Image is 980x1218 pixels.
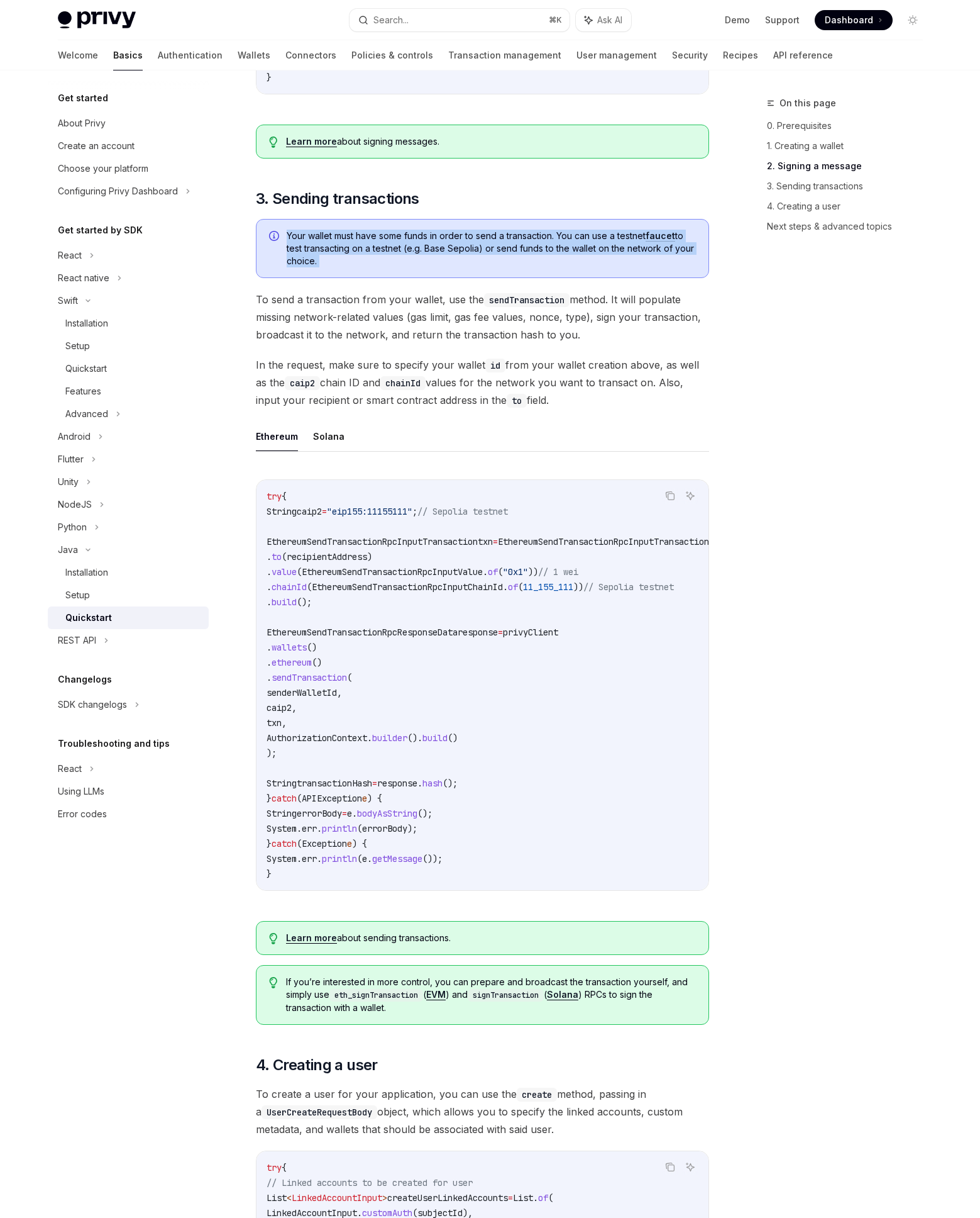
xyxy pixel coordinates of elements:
[422,853,443,864] span: ());
[267,566,272,578] span: .
[48,380,209,403] a: Features
[503,581,508,593] span: .
[448,732,458,744] span: ()
[347,838,352,849] span: e
[267,1177,473,1188] span: // Linked accounts to be created for user
[903,10,923,30] button: Toggle dark mode
[302,853,317,864] span: err
[267,717,287,729] span: txn,
[256,356,709,409] span: In the request, make sure to specify your wallet from your wallet creation above, as well as the ...
[513,1192,533,1204] span: List
[773,40,833,70] a: API reference
[48,312,209,335] a: Installation
[382,1192,387,1204] span: >
[725,14,750,26] a: Demo
[65,361,107,376] div: Quickstart
[256,189,419,209] span: 3. Sending transactions
[765,14,800,26] a: Support
[58,40,98,70] a: Welcome
[302,566,483,578] span: EthereumSendTransactionRpcInputValue
[417,506,508,517] span: // Sepolia testnet
[269,231,282,243] svg: Info
[267,536,478,547] span: EthereumSendTransactionRpcInputTransaction
[58,784,104,799] div: Using LLMs
[285,376,320,390] code: caip2
[286,135,695,148] div: about signing messages.
[58,429,91,444] div: Android
[285,40,336,70] a: Connectors
[352,838,367,849] span: ) {
[297,596,312,608] span: ();
[286,932,695,944] span: about sending transactions.
[317,853,322,864] span: .
[286,136,337,147] a: Learn more
[767,136,933,156] a: 1. Creating a wallet
[267,778,297,789] span: String
[58,293,78,308] div: Swift
[297,506,322,517] span: caip2
[448,40,561,70] a: Transaction management
[307,581,312,593] span: (
[767,116,933,136] a: 0. Prerequisites
[362,793,367,804] span: e
[825,14,873,26] span: Dashboard
[65,406,108,422] div: Advanced
[65,588,90,603] div: Setup
[523,581,573,593] span: 11_155_111
[267,808,297,819] span: String
[272,581,307,593] span: chainId
[58,497,92,512] div: NodeJS
[485,359,505,372] code: id
[662,1159,678,1175] button: Copy the contents from the code block
[48,780,209,803] a: Using LLMs
[723,40,758,70] a: Recipes
[58,184,178,199] div: Configuring Privy Dashboard
[287,230,696,267] span: Your wallet must have some funds in order to send a transaction. You can use a testnet to test tr...
[256,1085,709,1138] span: To create a user for your application, you can use the method, passing in a object, which allows ...
[483,566,488,578] span: .
[48,357,209,380] a: Quickstart
[58,248,82,263] div: React
[58,761,82,776] div: React
[362,853,367,864] span: e
[58,452,84,467] div: Flutter
[58,161,148,176] div: Choose your platform
[372,853,422,864] span: getMessage
[287,1192,292,1204] span: <
[267,823,297,834] span: System
[267,732,367,744] span: AuthorizationContext
[58,271,109,286] div: React native
[282,491,287,502] span: {
[312,581,503,593] span: EthereumSendTransactionRpcInputChainId
[65,384,101,399] div: Features
[48,112,209,135] a: About Privy
[297,853,302,864] span: .
[815,10,893,30] a: Dashboard
[48,606,209,629] a: Quickstart
[267,868,272,880] span: }
[158,40,223,70] a: Authentication
[58,138,135,154] div: Create an account
[468,989,544,1002] code: signTransaction
[322,823,357,834] span: println
[646,230,675,242] a: faucet
[292,1192,382,1204] span: LinkedAccountInput
[65,565,108,580] div: Installation
[507,394,527,408] code: to
[367,853,372,864] span: .
[286,976,695,1014] span: If you’re interested in more control, you can prepare and broadcast the transaction yourself, and...
[503,566,528,578] span: "0x1"
[682,488,698,504] button: Ask AI
[65,316,108,331] div: Installation
[387,1192,508,1204] span: createUserLinkedAccounts
[269,933,278,944] svg: Tip
[267,747,277,759] span: );
[498,627,503,638] span: =
[493,536,498,547] span: =
[272,838,297,849] span: catch
[443,778,458,789] span: ();
[372,732,407,744] span: builder
[372,778,377,789] span: =
[297,566,302,578] span: (
[533,1192,538,1204] span: .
